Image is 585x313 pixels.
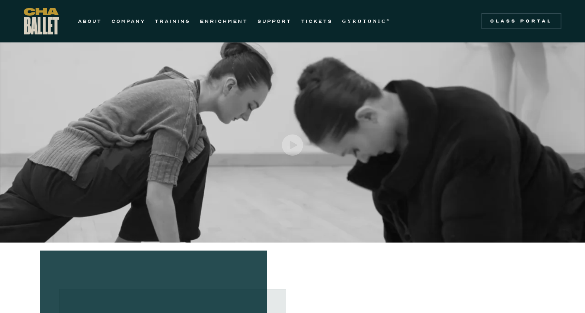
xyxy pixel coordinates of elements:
[301,16,333,26] a: TICKETS
[155,16,190,26] a: TRAINING
[258,16,292,26] a: SUPPORT
[342,18,387,24] strong: GYROTONIC
[24,8,59,34] a: home
[78,16,102,26] a: ABOUT
[486,18,557,24] div: Class Portal
[481,13,561,29] a: Class Portal
[200,16,248,26] a: ENRICHMENT
[387,18,391,22] sup: ®
[342,16,391,26] a: GYROTONIC®
[112,16,145,26] a: COMPANY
